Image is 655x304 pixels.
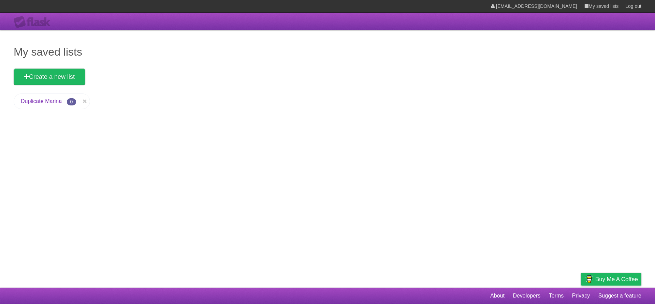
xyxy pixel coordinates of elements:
h1: My saved lists [14,44,641,60]
a: Developers [513,289,540,302]
a: Create a new list [14,69,85,85]
span: 0 [67,98,76,105]
div: Flask [14,16,55,28]
a: Privacy [572,289,590,302]
a: About [490,289,505,302]
a: Terms [549,289,564,302]
a: Buy me a coffee [581,273,641,286]
a: Duplicate Marina [21,98,62,104]
img: Buy me a coffee [584,273,594,285]
a: Suggest a feature [598,289,641,302]
span: Buy me a coffee [595,273,638,285]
